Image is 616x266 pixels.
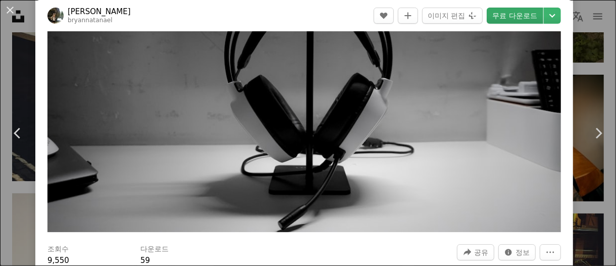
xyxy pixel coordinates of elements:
[47,244,69,254] h3: 조회수
[47,256,69,265] span: 9,550
[544,8,561,24] button: 다운로드 크기 선택
[422,8,482,24] button: 이미지 편집
[540,244,561,260] button: 더 많은 작업
[47,8,64,24] img: Bryan Natanael의 프로필로 이동
[68,7,131,17] a: [PERSON_NAME]
[516,245,530,260] span: 정보
[487,8,543,24] a: 무료 다운로드
[140,244,169,254] h3: 다운로드
[68,17,113,24] a: bryannatanael
[474,245,488,260] span: 공유
[581,85,616,182] a: 다음
[457,244,494,260] button: 이 이미지 공유
[498,244,536,260] button: 이 이미지 관련 통계
[398,8,418,24] button: 컬렉션에 추가
[140,256,150,265] span: 59
[374,8,394,24] button: 좋아요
